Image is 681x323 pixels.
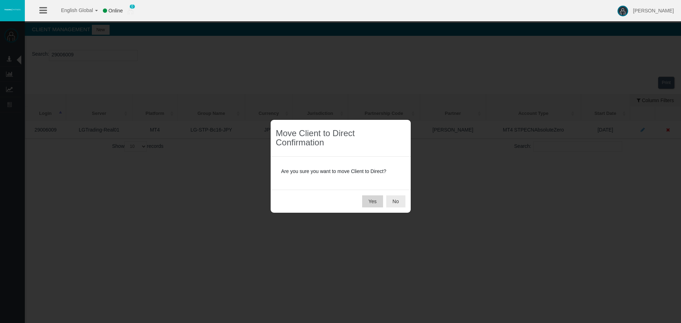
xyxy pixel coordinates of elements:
span: [PERSON_NAME] [633,8,674,13]
span: Online [109,8,123,13]
button: No [386,195,405,207]
button: Yes [362,195,383,207]
p: Are you sure you want to move Client to Direct? [281,167,400,176]
img: user-image [618,6,628,16]
h3: Move Client to Direct Confirmation [276,129,405,147]
img: logo.svg [4,8,21,11]
span: 0 [129,4,135,9]
img: user_small.png [128,7,133,15]
span: English Global [52,7,93,13]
